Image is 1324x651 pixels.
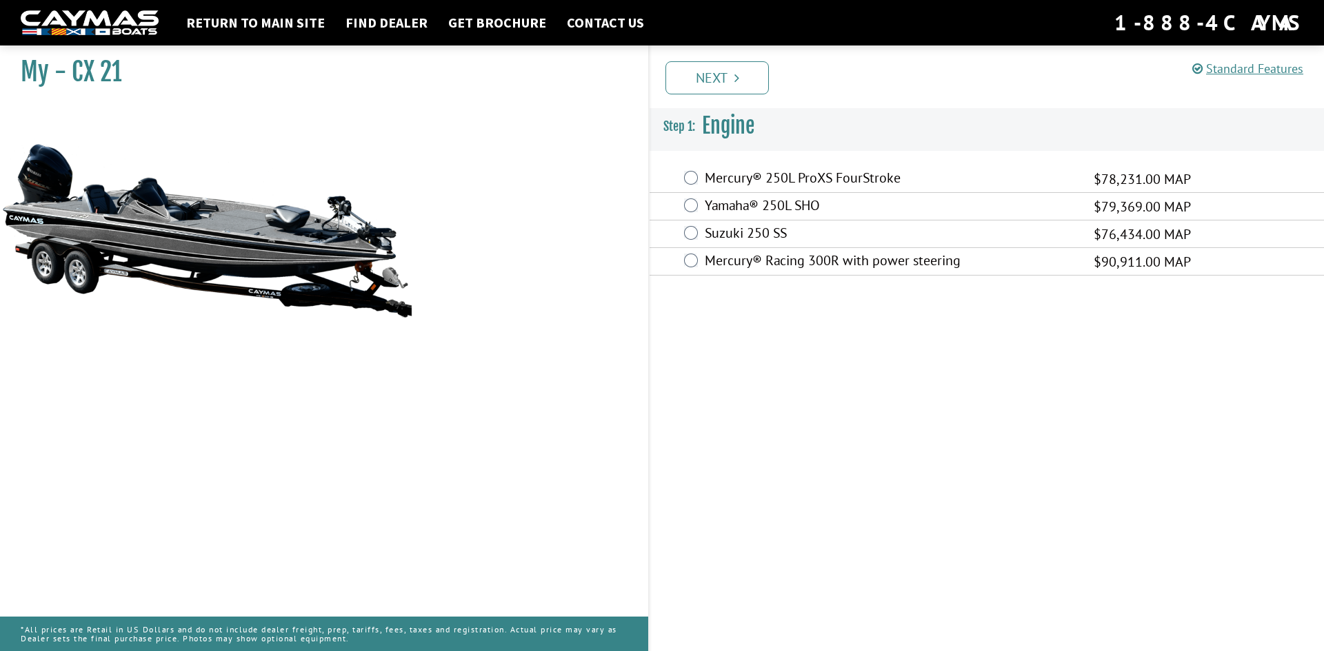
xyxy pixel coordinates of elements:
label: Mercury® Racing 300R with power steering [705,252,1076,272]
a: Standard Features [1192,61,1303,76]
span: $79,369.00 MAP [1094,196,1191,217]
label: Mercury® 250L ProXS FourStroke [705,169,1076,189]
span: $78,231.00 MAP [1094,169,1191,189]
ul: Pagination [662,59,1324,94]
a: Find Dealer [339,14,434,32]
div: 1-888-4CAYMAS [1114,8,1303,38]
span: $90,911.00 MAP [1094,251,1191,272]
a: Get Brochure [441,14,553,32]
a: Next [665,61,769,94]
p: *All prices are Retail in US Dollars and do not include dealer freight, prep, tariffs, fees, taxe... [21,618,628,650]
a: Return to main site [179,14,332,32]
span: $76,434.00 MAP [1094,224,1191,245]
label: Suzuki 250 SS [705,225,1076,245]
label: Yamaha® 250L SHO [705,197,1076,217]
h1: My - CX 21 [21,56,614,87]
h3: Engine [650,101,1324,152]
img: white-logo-c9c8dbefe5ff5ceceb0f0178aa75bf4bb51f6bca0971e226c86eb53dfe498488.png [21,10,159,36]
a: Contact Us [560,14,651,32]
